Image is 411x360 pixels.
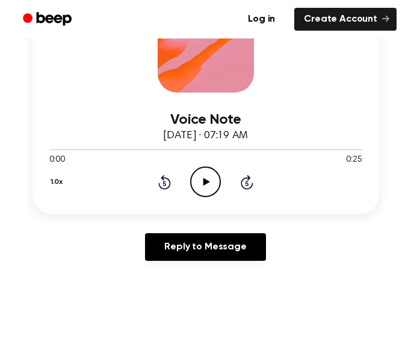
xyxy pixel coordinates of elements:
a: Create Account [294,8,397,31]
span: 0:00 [49,154,65,166]
a: Log in [236,5,287,33]
h3: Voice Note [49,112,362,128]
a: Reply to Message [145,233,265,261]
span: 0:25 [346,154,362,166]
span: [DATE] · 07:19 AM [163,130,247,141]
a: Beep [14,8,82,31]
button: 1.0x [49,172,67,192]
